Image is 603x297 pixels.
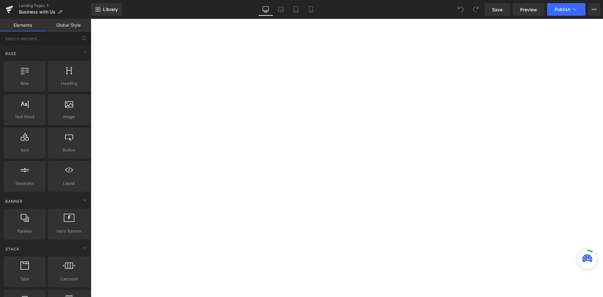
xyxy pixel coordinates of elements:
[50,180,88,187] span: Liquid
[6,147,44,153] span: Icon
[50,80,88,87] span: Heading
[50,276,88,282] span: Carousel
[6,113,44,120] span: Text Block
[50,147,88,153] span: Button
[547,3,585,16] button: Publish
[470,3,482,16] button: Redo
[19,3,91,8] a: Landing Pages
[520,6,537,13] span: Preview
[303,3,318,16] a: Mobile
[91,3,122,16] a: New Library
[492,6,503,13] span: Save
[46,19,91,31] a: Global Style
[103,7,118,12] span: Library
[588,3,600,16] button: More
[6,228,44,234] span: Parallax
[6,80,44,87] span: Row
[273,3,288,16] a: Laptop
[258,3,273,16] a: Desktop
[6,180,44,187] span: Separator
[5,246,20,252] span: Stack
[5,51,17,57] span: Base
[50,113,88,120] span: Image
[513,3,545,16] a: Preview
[19,9,55,14] span: Business with Us
[454,3,467,16] button: Undo
[50,228,88,234] span: Hero Banner
[288,3,303,16] a: Tablet
[555,7,570,12] span: Publish
[5,198,23,204] span: Banner
[6,276,44,282] span: Tabs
